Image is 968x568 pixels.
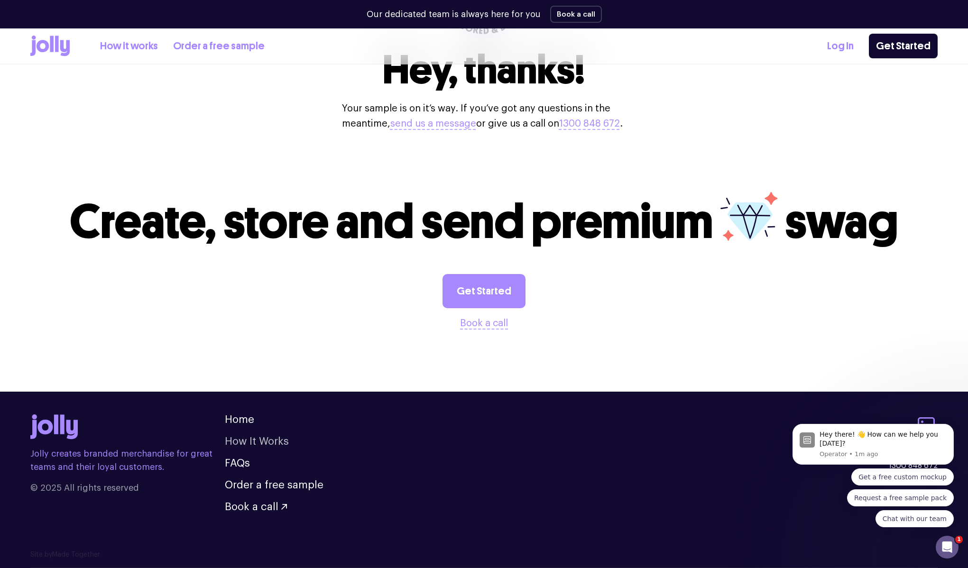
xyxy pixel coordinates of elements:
[173,38,265,54] a: Order a free sample
[550,6,602,23] button: Book a call
[869,34,938,58] a: Get Started
[225,480,323,490] a: Order a free sample
[443,274,525,308] a: Get Started
[100,38,158,54] a: How it works
[30,447,225,474] p: Jolly creates branded merchandise for great teams and their loyal customers.
[390,116,476,131] button: send us a message
[383,50,585,90] h1: Hey, thanks!
[778,351,968,542] iframe: Intercom notifications message
[955,536,963,543] span: 1
[225,414,254,425] a: Home
[225,436,289,447] a: How It Works
[936,536,959,559] iframe: Intercom live chat
[827,38,854,54] a: Log In
[225,458,250,468] a: FAQs
[30,481,225,495] span: © 2025 All rights reserved
[30,550,938,560] p: Site by
[785,193,898,250] span: swag
[52,551,100,558] a: Made Together
[342,101,627,131] p: Your sample is on it’s way. If you’ve got any questions in the meantime, or give us a call on .
[559,119,620,128] a: 1300 848 672
[367,8,541,21] p: Our dedicated team is always here for you
[70,193,713,250] span: Create, store and send premium
[225,502,278,512] span: Book a call
[460,316,508,331] button: Book a call
[225,502,287,512] button: Book a call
